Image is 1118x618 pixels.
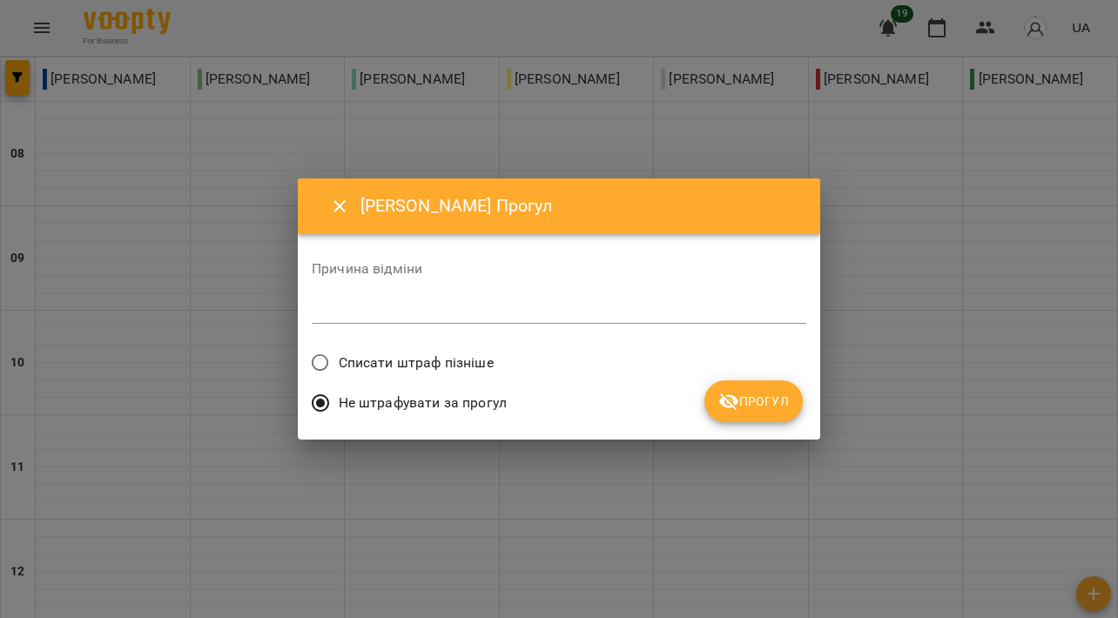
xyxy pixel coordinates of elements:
button: Прогул [704,380,803,422]
span: Прогул [718,391,789,412]
span: Не штрафувати за прогул [339,393,507,413]
label: Причина відміни [312,262,806,276]
button: Close [319,185,360,227]
h6: [PERSON_NAME] Прогул [360,192,799,219]
span: Списати штраф пізніше [339,353,494,373]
